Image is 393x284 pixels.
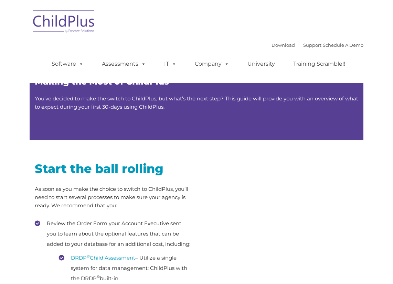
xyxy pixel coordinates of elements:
a: University [241,57,282,71]
a: DRDP©Child Assessment [71,254,135,261]
a: Software [45,57,91,71]
li: – Utilize a single system for data management: ChildPlus with the DRDP built-in. [59,253,191,284]
img: ChildPlus by Procare Solutions [30,6,98,40]
sup: © [97,274,100,279]
a: Download [272,42,295,48]
sup: © [87,254,90,259]
p: As soon as you make the choice to switch to ChildPlus, you’ll need to start several processes to ... [35,185,191,210]
h2: Start the ball rolling [35,161,191,176]
span: You’ve decided to make the switch to ChildPlus, but what’s the next step? This guide will provide... [35,95,358,110]
a: Schedule A Demo [323,42,363,48]
a: Company [188,57,236,71]
a: Assessments [95,57,153,71]
font: | [272,42,363,48]
a: Support [303,42,321,48]
a: IT [157,57,183,71]
a: Training Scramble!! [286,57,352,71]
